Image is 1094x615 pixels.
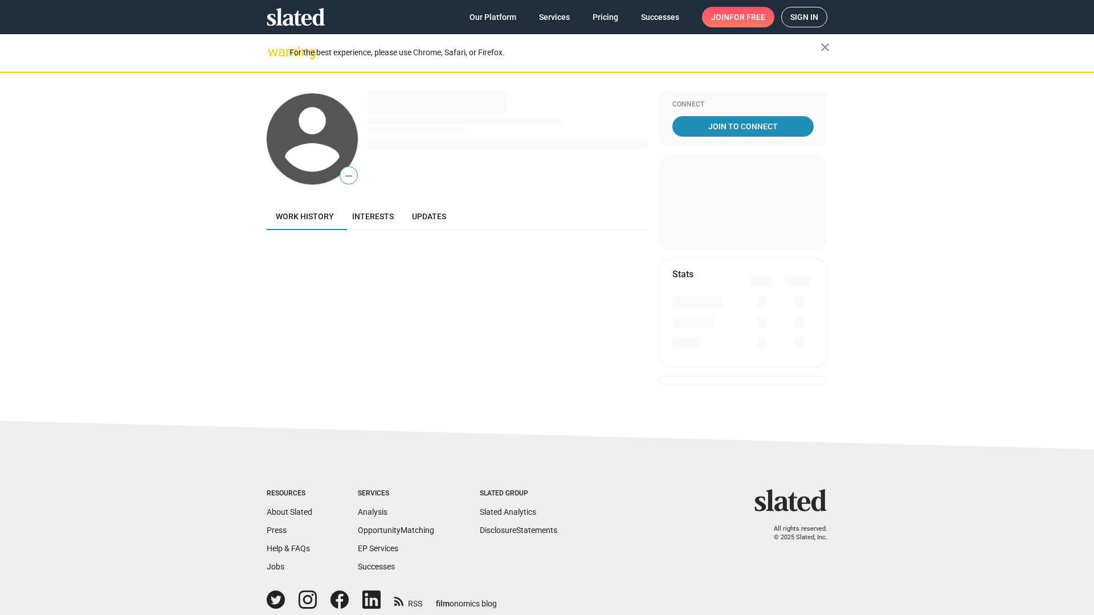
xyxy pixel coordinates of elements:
a: RSS [394,592,422,609]
span: Services [539,7,570,27]
a: Services [530,7,579,27]
a: Joinfor free [702,7,774,27]
span: Sign in [790,7,818,27]
a: About Slated [267,507,312,516]
a: Analysis [358,507,387,516]
span: Interests [352,212,394,221]
span: Join To Connect [675,116,811,137]
span: Pricing [593,7,618,27]
span: Our Platform [470,7,516,27]
span: Successes [641,7,679,27]
span: Join [711,7,765,27]
a: EP Services [358,544,398,553]
a: Successes [632,7,688,27]
a: Sign in [781,7,827,27]
div: Slated Group [480,489,557,498]
a: Pricing [583,7,627,27]
span: Updates [412,212,446,221]
a: DisclosureStatements [480,526,557,535]
p: All rights reserved. © 2025 Slated, Inc. [762,525,827,542]
a: Interests [343,203,403,230]
div: Resources [267,489,312,498]
a: Successes [358,562,395,571]
a: Slated Analytics [480,507,536,516]
a: Help & FAQs [267,544,310,553]
a: Jobs [267,562,284,571]
a: Work history [267,203,343,230]
div: Services [358,489,434,498]
span: Work history [276,212,334,221]
a: Join To Connect [672,116,814,137]
mat-icon: close [818,40,832,54]
a: Press [267,526,287,535]
a: Updates [403,203,455,230]
a: OpportunityMatching [358,526,434,535]
div: Connect [672,100,814,109]
a: Our Platform [460,7,525,27]
div: For the best experience, please use Chrome, Safari, or Firefox. [289,45,820,60]
span: film [436,599,450,608]
mat-card-title: Stats [672,268,693,280]
span: for free [729,7,765,27]
mat-icon: warning [268,45,281,59]
span: — [340,169,357,183]
a: filmonomics blog [436,589,497,609]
